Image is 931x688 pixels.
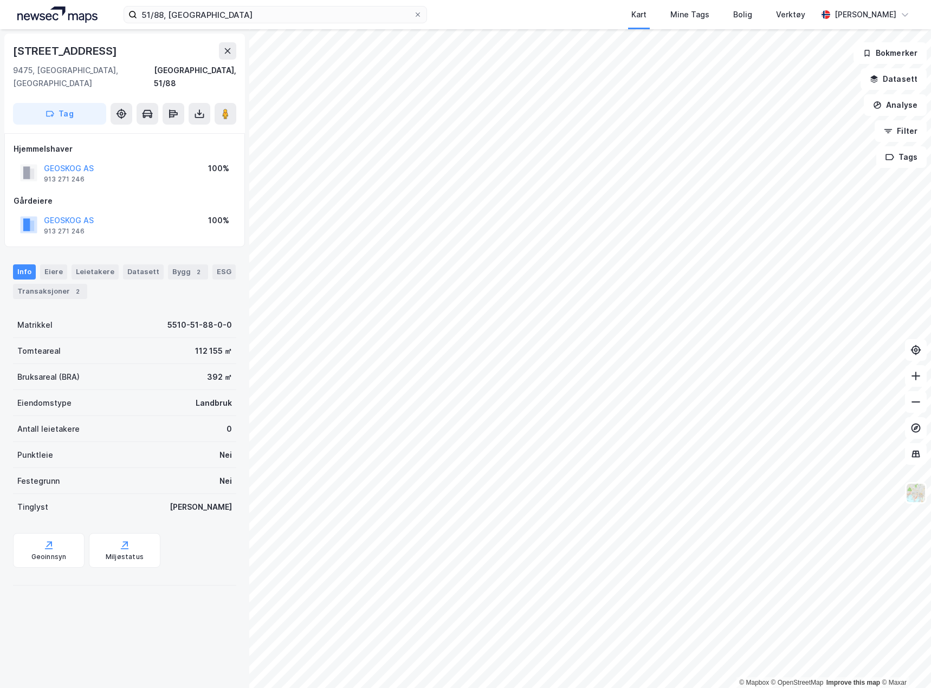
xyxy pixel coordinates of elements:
a: Mapbox [739,679,769,686]
div: 112 155 ㎡ [195,345,232,358]
iframe: Chat Widget [877,636,931,688]
div: Datasett [123,264,164,280]
div: ESG [212,264,236,280]
button: Filter [875,120,927,142]
div: 5510-51-88-0-0 [167,319,232,332]
div: Info [13,264,36,280]
div: Nei [219,475,232,488]
input: Søk på adresse, matrikkel, gårdeiere, leietakere eller personer [137,7,413,23]
div: 9475, [GEOGRAPHIC_DATA], [GEOGRAPHIC_DATA] [13,64,154,90]
div: Transaksjoner [13,284,87,299]
div: Eiere [40,264,67,280]
div: 100% [208,214,229,227]
div: Geoinnsyn [31,553,67,561]
button: Datasett [861,68,927,90]
div: [PERSON_NAME] [835,8,896,21]
img: Z [906,483,926,503]
div: Tomteareal [17,345,61,358]
div: Mine Tags [670,8,709,21]
div: Festegrunn [17,475,60,488]
div: 913 271 246 [44,175,85,184]
div: 0 [227,423,232,436]
button: Bokmerker [854,42,927,64]
div: [PERSON_NAME] [170,501,232,514]
div: Antall leietakere [17,423,80,436]
button: Tags [876,146,927,168]
div: Bolig [733,8,752,21]
div: Bruksareal (BRA) [17,371,80,384]
div: Eiendomstype [17,397,72,410]
a: Improve this map [826,679,880,686]
button: Analyse [864,94,927,116]
div: Miljøstatus [106,553,144,561]
div: Landbruk [196,397,232,410]
div: [STREET_ADDRESS] [13,42,119,60]
img: logo.a4113a55bc3d86da70a041830d287a7e.svg [17,7,98,23]
a: OpenStreetMap [771,679,824,686]
div: Matrikkel [17,319,53,332]
div: Verktøy [776,8,805,21]
div: 392 ㎡ [207,371,232,384]
div: Kontrollprogram for chat [877,636,931,688]
div: 100% [208,162,229,175]
div: 2 [72,286,83,297]
div: Hjemmelshaver [14,142,236,155]
div: 2 [193,267,204,277]
div: Kart [631,8,646,21]
button: Tag [13,103,106,125]
div: Bygg [168,264,208,280]
div: [GEOGRAPHIC_DATA], 51/88 [154,64,236,90]
div: Punktleie [17,449,53,462]
div: Tinglyst [17,501,48,514]
div: Nei [219,449,232,462]
div: Leietakere [72,264,119,280]
div: 913 271 246 [44,227,85,236]
div: Gårdeiere [14,194,236,207]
